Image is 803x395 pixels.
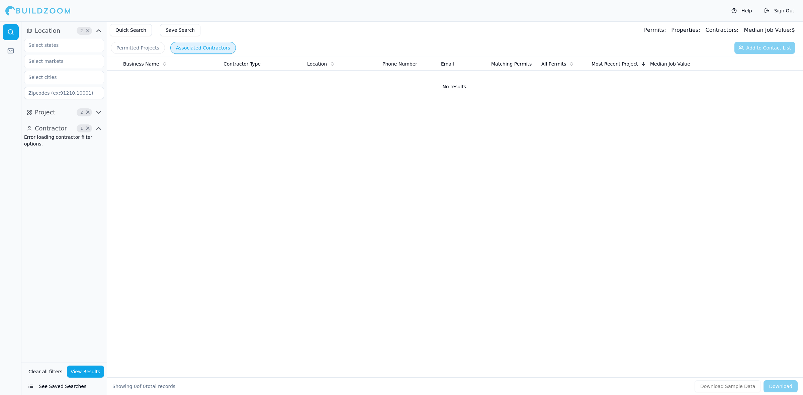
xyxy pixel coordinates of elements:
button: Clear all filters [27,366,64,378]
span: 0 [143,384,146,389]
button: See Saved Searches [24,380,104,392]
div: Showing of total records [112,383,175,390]
span: Median Job Value [650,61,690,67]
span: Properties: [671,27,700,33]
span: Most Recent Project [592,61,638,67]
div: Error loading contractor filter options. [24,134,104,147]
span: Clear Project filters [85,111,90,114]
span: Business Name [123,61,159,67]
span: 0 [134,384,137,389]
input: Zipcodes (ex:91210,10001) [24,87,104,99]
span: All Permits [541,61,566,67]
button: Save Search [160,24,200,36]
span: Clear Location filters [85,29,90,32]
span: Location [35,26,60,35]
span: 1 [78,125,85,132]
span: Location [307,61,327,67]
button: Quick Search [110,24,152,36]
div: $ [744,26,795,34]
span: Contractor [35,124,67,133]
input: Select cities [24,71,95,83]
button: View Results [67,366,104,378]
span: Project [35,108,56,117]
button: Permitted Projects [111,42,165,54]
button: Project2Clear Project filters [24,107,104,118]
span: Contractors: [706,27,739,33]
button: Contractor1Clear Contractor filters [24,123,104,134]
button: Sign Out [761,5,798,16]
td: No results. [107,71,803,103]
span: Contractor Type [224,61,261,67]
span: Email [441,61,454,67]
input: Select markets [24,55,95,67]
span: Median Job Value: [744,27,791,33]
button: Help [728,5,755,16]
span: Clear Contractor filters [85,127,90,130]
button: Associated Contractors [170,42,236,54]
span: 2 [78,27,85,34]
span: Matching Permits [491,61,532,67]
span: 2 [78,109,85,116]
span: Phone Number [382,61,417,67]
span: Permits: [644,27,666,33]
input: Select states [24,39,95,51]
button: Location2Clear Location filters [24,25,104,36]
